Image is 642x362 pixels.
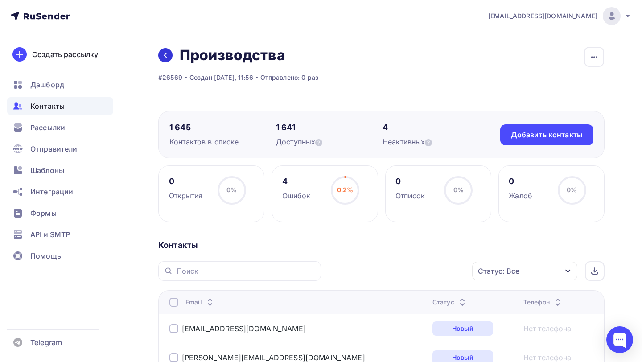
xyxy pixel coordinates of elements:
div: Email [185,298,215,307]
div: #26569 [158,73,182,82]
div: 4 [383,122,489,133]
a: Формы [7,204,113,222]
input: Поиск [177,266,316,276]
div: 0 [169,176,203,187]
span: 0% [453,186,464,193]
div: Открытия [169,190,203,201]
div: Создан [DATE], 11:56 [189,73,253,82]
a: Отправители [7,140,113,158]
span: Формы [30,208,57,218]
a: Рассылки [7,119,113,136]
div: Создать рассылку [32,49,98,60]
span: [EMAIL_ADDRESS][DOMAIN_NAME] [488,12,597,21]
div: Новый [432,321,493,336]
div: Статус: Все [478,266,519,276]
span: Рассылки [30,122,65,133]
div: 1 645 [169,122,276,133]
span: Telegram [30,337,62,348]
div: Статус [432,298,468,307]
div: Контакты [158,240,605,251]
span: 0% [567,186,577,193]
span: 0.2% [337,186,354,193]
a: Контакты [7,97,113,115]
div: Жалоб [509,190,532,201]
span: 0% [226,186,237,193]
div: Отправлено: 0 раз [260,73,318,82]
div: Отписок [395,190,425,201]
span: Дашборд [30,79,64,90]
a: Дашборд [7,76,113,94]
a: [EMAIL_ADDRESS][DOMAIN_NAME] [182,324,306,333]
a: Шаблоны [7,161,113,179]
span: API и SMTP [30,229,70,240]
div: Контактов в списке [169,136,276,147]
span: Интеграции [30,186,73,197]
div: Неактивных [383,136,489,147]
a: [EMAIL_ADDRESS][DOMAIN_NAME] [488,7,631,25]
a: Нет телефона [523,323,572,334]
div: 0 [395,176,425,187]
button: Статус: Все [472,261,578,281]
div: Телефон [523,298,563,307]
h2: Производства [180,46,285,64]
span: Помощь [30,251,61,261]
div: 4 [282,176,311,187]
div: Доступных [276,136,383,147]
span: Отправители [30,144,78,154]
span: Контакты [30,101,65,111]
div: 0 [509,176,532,187]
span: Шаблоны [30,165,64,176]
div: Добавить контакты [511,130,583,140]
div: 1 641 [276,122,383,133]
a: [PERSON_NAME][EMAIL_ADDRESS][DOMAIN_NAME] [182,353,365,362]
div: Ошибок [282,190,311,201]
